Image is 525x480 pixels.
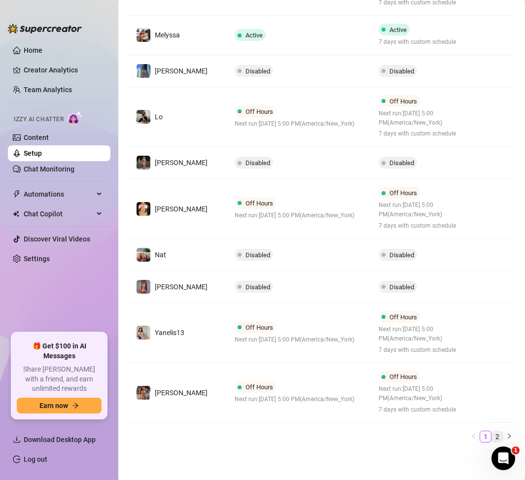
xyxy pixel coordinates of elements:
[389,189,417,197] span: Off Hours
[506,433,512,439] span: right
[24,206,94,222] span: Chat Copilot
[24,235,90,243] a: Discover Viral Videos
[155,113,163,121] span: Lo
[245,32,263,39] span: Active
[13,210,19,217] img: Chat Copilot
[8,24,82,34] img: logo-BBDzfeDw.svg
[24,86,72,94] a: Team Analytics
[389,313,417,321] span: Off Hours
[245,383,273,391] span: Off Hours
[245,283,270,291] span: Disabled
[137,202,150,216] img: Natalie
[379,384,459,403] span: Next run: [DATE] 5:00 PM ( America/New_York )
[17,365,102,394] span: Share [PERSON_NAME] with a friend, and earn unlimited rewards
[235,335,354,344] span: Next run: [DATE] 5:00 PM ( America/New_York )
[68,111,83,125] img: AI Chatter
[379,221,459,231] span: 7 days with custom schedule
[13,436,21,444] span: download
[491,431,503,443] li: 2
[137,156,150,170] img: Claudia
[137,280,150,294] img: Maday
[13,190,21,198] span: thunderbolt
[24,186,94,202] span: Automations
[389,373,417,380] span: Off Hours
[235,119,354,129] span: Next run: [DATE] 5:00 PM ( America/New_York )
[480,431,491,443] li: 1
[137,64,150,78] img: Veronica
[491,446,515,470] iframe: Intercom live chat
[155,31,180,39] span: Melyssa
[245,251,270,259] span: Disabled
[24,255,50,263] a: Settings
[379,109,459,128] span: Next run: [DATE] 5:00 PM ( America/New_York )
[379,405,459,414] span: 7 days with custom schedule
[155,159,208,167] span: [PERSON_NAME]
[389,26,407,34] span: Active
[155,67,208,75] span: [PERSON_NAME]
[155,389,208,397] span: [PERSON_NAME]
[245,324,273,331] span: Off Hours
[24,455,47,463] a: Log out
[24,134,49,141] a: Content
[468,431,480,443] li: Previous Page
[24,62,103,78] a: Creator Analytics
[24,149,42,157] a: Setup
[39,402,68,410] span: Earn now
[492,431,503,442] a: 2
[137,326,150,340] img: Yanelis13
[379,129,459,138] span: 7 days with custom schedule
[389,98,417,105] span: Off Hours
[245,68,270,75] span: Disabled
[155,329,184,337] span: Yanelis13
[379,325,459,343] span: Next run: [DATE] 5:00 PM ( America/New_York )
[389,68,414,75] span: Disabled
[471,433,477,439] span: left
[245,108,273,115] span: Off Hours
[14,115,64,124] span: Izzy AI Chatter
[155,205,208,213] span: [PERSON_NAME]
[379,201,459,219] span: Next run: [DATE] 5:00 PM ( America/New_York )
[379,345,459,355] span: 7 days with custom schedule
[17,398,102,413] button: Earn nowarrow-right
[245,200,273,207] span: Off Hours
[137,248,150,262] img: Nat
[389,251,414,259] span: Disabled
[389,283,414,291] span: Disabled
[503,431,515,443] button: right
[24,436,96,444] span: Download Desktop App
[503,431,515,443] li: Next Page
[480,431,491,442] a: 1
[468,431,480,443] button: left
[155,283,208,291] span: [PERSON_NAME]
[245,159,270,167] span: Disabled
[389,159,414,167] span: Disabled
[235,395,354,404] span: Next run: [DATE] 5:00 PM ( America/New_York )
[512,446,520,454] span: 1
[137,110,150,124] img: Lo
[17,342,102,361] span: 🎁 Get $100 in AI Messages
[72,402,79,409] span: arrow-right
[137,28,150,42] img: Melyssa
[235,211,354,220] span: Next run: [DATE] 5:00 PM ( America/New_York )
[155,251,166,259] span: Nat
[24,165,74,173] a: Chat Monitoring
[379,37,456,47] span: 7 days with custom schedule
[137,386,150,400] img: JoJo
[24,46,42,54] a: Home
